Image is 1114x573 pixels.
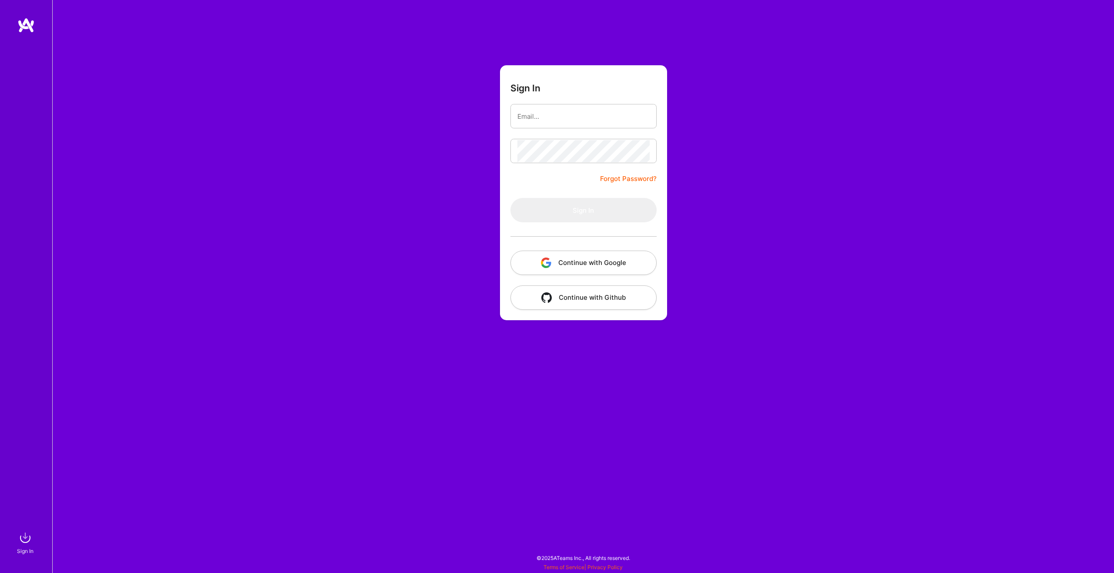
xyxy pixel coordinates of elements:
[600,174,657,184] a: Forgot Password?
[510,83,540,94] h3: Sign In
[17,546,34,556] div: Sign In
[544,564,623,570] span: |
[517,105,650,127] input: Email...
[587,564,623,570] a: Privacy Policy
[510,198,657,222] button: Sign In
[17,529,34,546] img: sign in
[17,17,35,33] img: logo
[18,529,34,556] a: sign inSign In
[544,564,584,570] a: Terms of Service
[52,547,1114,569] div: © 2025 ATeams Inc., All rights reserved.
[510,251,657,275] button: Continue with Google
[541,292,552,303] img: icon
[510,285,657,310] button: Continue with Github
[541,258,551,268] img: icon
